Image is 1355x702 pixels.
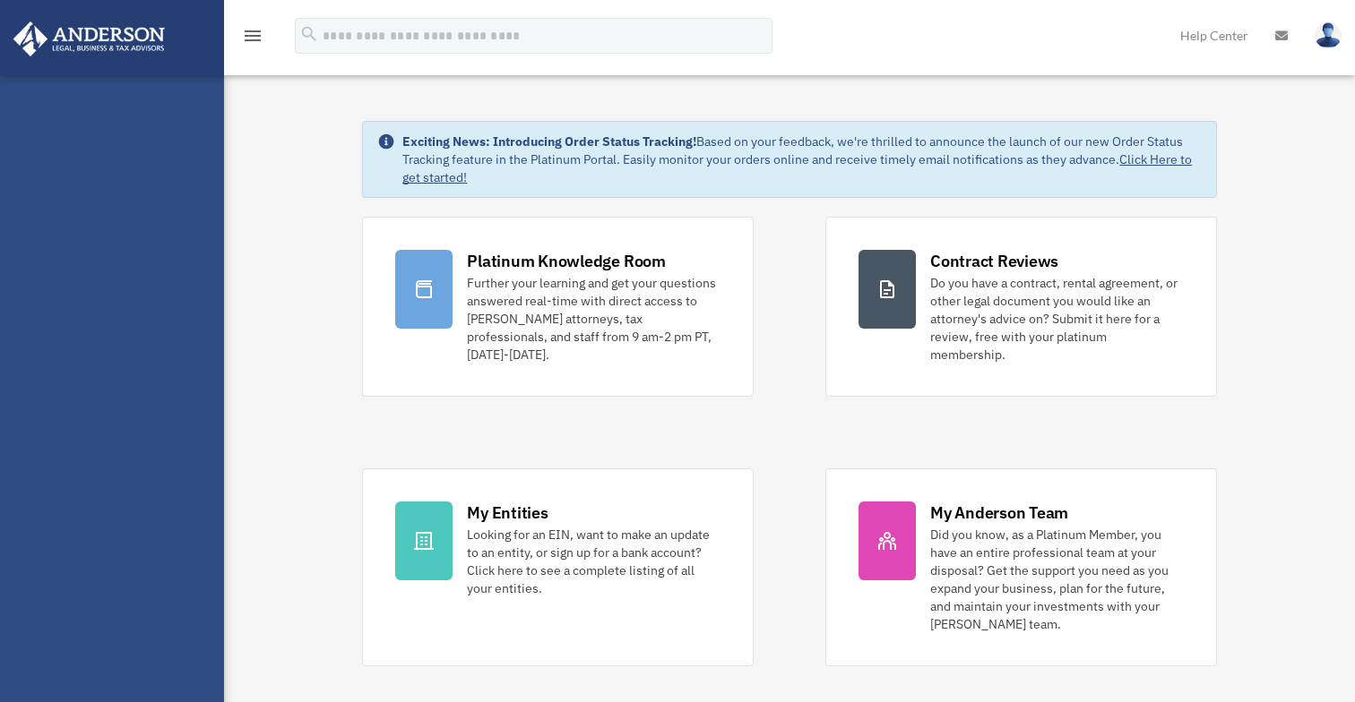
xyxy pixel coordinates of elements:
[362,468,754,666] a: My Entities Looking for an EIN, want to make an update to an entity, or sign up for a bank accoun...
[467,274,721,364] div: Further your learning and get your questions answered real-time with direct access to [PERSON_NAM...
[930,250,1058,272] div: Contract Reviews
[825,468,1217,666] a: My Anderson Team Did you know, as a Platinum Member, you have an entire professional team at your...
[362,217,754,397] a: Platinum Knowledge Room Further your learning and get your questions answered real-time with dire...
[402,133,696,150] strong: Exciting News: Introducing Order Status Tracking!
[402,133,1202,186] div: Based on your feedback, we're thrilled to announce the launch of our new Order Status Tracking fe...
[930,526,1184,633] div: Did you know, as a Platinum Member, you have an entire professional team at your disposal? Get th...
[467,526,721,597] div: Looking for an EIN, want to make an update to an entity, or sign up for a bank account? Click her...
[930,274,1184,364] div: Do you have a contract, rental agreement, or other legal document you would like an attorney's ad...
[242,31,263,47] a: menu
[1315,22,1342,48] img: User Pic
[402,151,1192,185] a: Click Here to get started!
[825,217,1217,397] a: Contract Reviews Do you have a contract, rental agreement, or other legal document you would like...
[467,250,666,272] div: Platinum Knowledge Room
[299,24,319,44] i: search
[8,21,170,56] img: Anderson Advisors Platinum Portal
[467,501,548,524] div: My Entities
[930,501,1068,524] div: My Anderson Team
[242,25,263,47] i: menu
